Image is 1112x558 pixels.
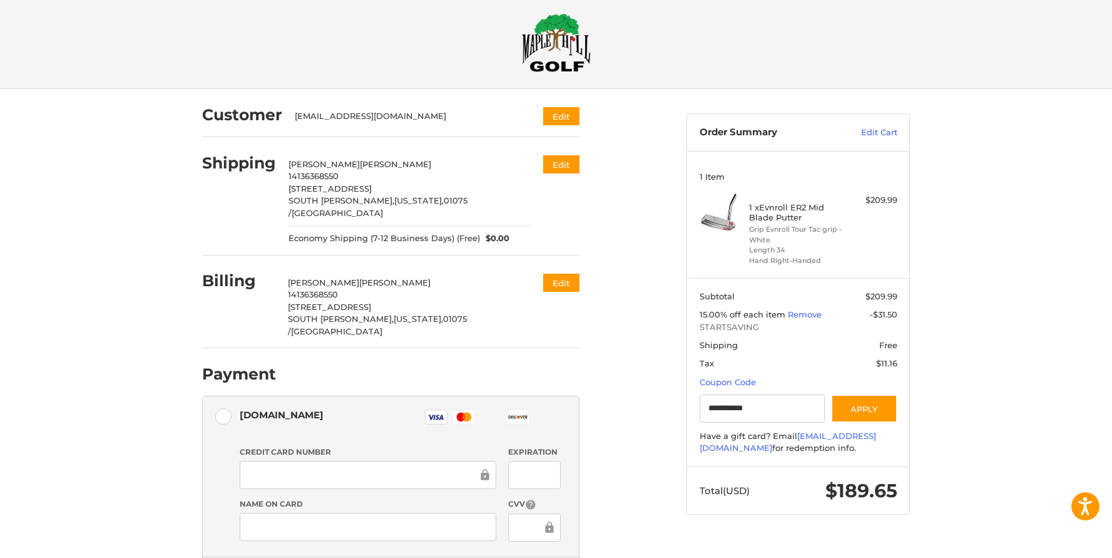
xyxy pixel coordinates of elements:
[508,447,560,458] label: Expiration
[700,127,834,139] h3: Order Summary
[870,309,897,319] span: -$31.50
[700,291,735,301] span: Subtotal
[825,479,897,502] span: $189.65
[288,314,394,324] span: SOUTH [PERSON_NAME],
[700,309,788,319] span: 15.00% off each item
[394,314,443,324] span: [US_STATE],
[288,195,394,205] span: SOUTH [PERSON_NAME],
[749,256,845,266] li: Hand Right-Handed
[288,289,338,299] span: 14136368550
[700,395,825,423] input: Gift Certificate or Coupon Code
[295,110,519,123] div: [EMAIL_ADDRESS][DOMAIN_NAME]
[848,194,897,207] div: $209.99
[240,405,324,425] div: [DOMAIN_NAME]
[359,277,431,287] span: [PERSON_NAME]
[700,321,897,334] span: STARTSAVING
[288,302,371,312] span: [STREET_ADDRESS]
[508,499,560,510] label: CVV
[700,377,756,387] a: Coupon Code
[749,245,845,256] li: Length 34
[360,159,431,169] span: [PERSON_NAME]
[288,232,480,245] span: Economy Shipping (7-12 Business Days) (Free)
[700,430,897,455] div: Have a gift card? Email for redemption info.
[700,485,750,497] span: Total (USD)
[543,155,579,173] button: Edit
[543,274,579,292] button: Edit
[879,340,897,350] span: Free
[292,208,383,218] span: [GEOGRAPHIC_DATA]
[291,326,382,336] span: [GEOGRAPHIC_DATA]
[288,314,467,336] span: 01075 /
[700,340,738,350] span: Shipping
[876,358,897,368] span: $11.16
[240,499,496,510] label: Name on Card
[543,107,579,125] button: Edit
[202,105,282,125] h2: Customer
[700,358,714,368] span: Tax
[202,271,275,291] h2: Billing
[700,172,897,182] h3: 1 Item
[522,13,591,72] img: Maple Hill Golf
[394,195,444,205] span: [US_STATE],
[202,364,276,384] h2: Payment
[865,291,897,301] span: $209.99
[480,232,510,245] span: $0.00
[749,202,845,223] h4: 1 x Evnroll ER2 Mid Blade Putter
[288,195,467,218] span: 01075 /
[240,447,496,458] label: Credit Card Number
[288,159,360,169] span: [PERSON_NAME]
[749,224,845,245] li: Grip Evnroll Tour Tac grip - White
[831,395,897,423] button: Apply
[834,127,897,139] a: Edit Cart
[288,171,339,181] span: 14136368550
[202,153,276,173] h2: Shipping
[788,309,822,319] a: Remove
[288,277,359,287] span: [PERSON_NAME]
[288,183,372,194] span: [STREET_ADDRESS]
